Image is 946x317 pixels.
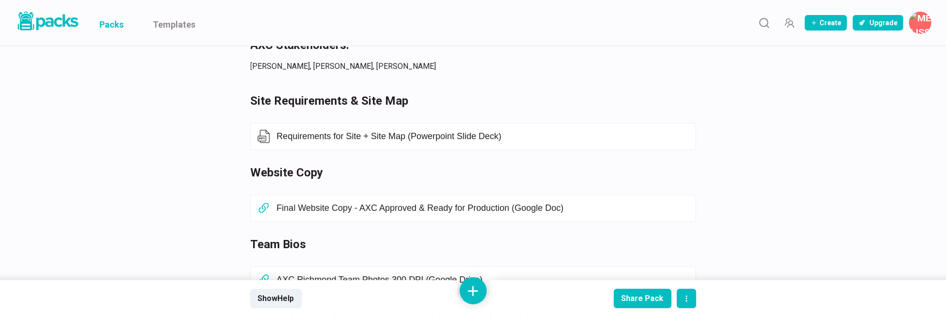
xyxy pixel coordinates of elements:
p: [PERSON_NAME], [PERSON_NAME], [PERSON_NAME] [251,61,684,72]
button: ShowHelp [250,289,302,308]
h3: Site Requirements & Site Map [251,92,684,110]
button: actions [677,289,696,308]
img: Packs logo [15,10,80,32]
a: Packs logo [15,10,80,36]
div: Share Pack [622,294,664,303]
button: Manage Team Invites [780,13,799,32]
p: Final Website Copy - AXC Approved & Ready for Production (Google Doc) [277,203,690,214]
p: Requirements for Site + Site Map (Powerpoint Slide Deck) [277,131,690,142]
button: Search [754,13,774,32]
button: Share Pack [614,289,672,308]
button: Melissa Hunsberger [909,12,931,34]
button: Upgrade [853,15,903,31]
button: Create Pack [805,15,847,31]
p: AXC Richmond Team Photos 300 DPI (Google Drive) [277,275,690,285]
h3: Team Bios [251,236,684,253]
h3: Website Copy [251,164,684,181]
